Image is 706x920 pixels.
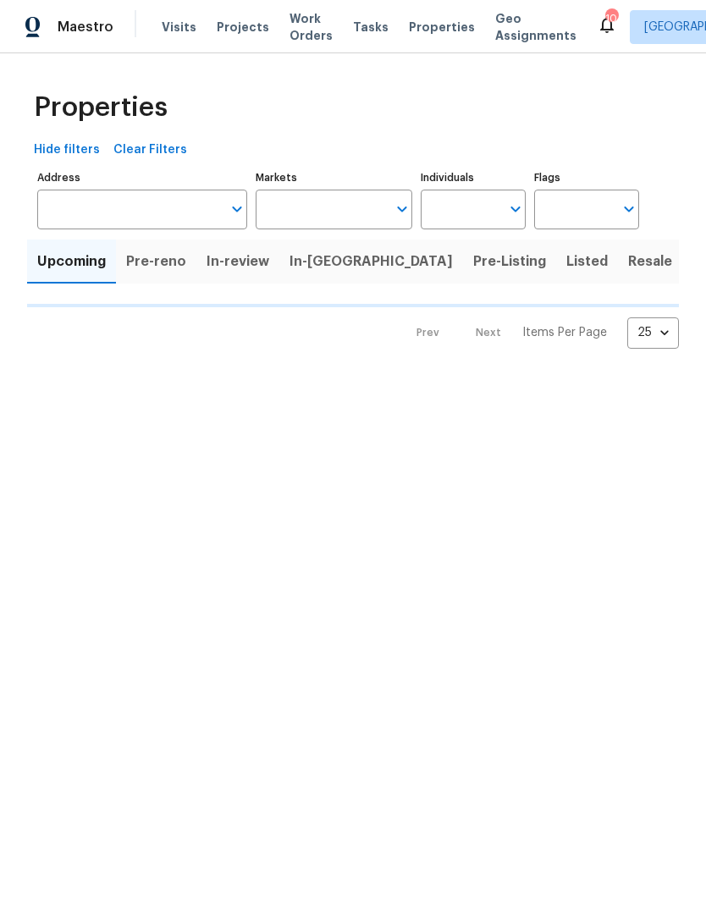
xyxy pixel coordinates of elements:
span: Projects [217,19,269,36]
span: Pre-Listing [473,250,546,273]
span: Tasks [353,21,389,33]
label: Flags [534,173,639,183]
span: Hide filters [34,140,100,161]
p: Items Per Page [522,324,607,341]
label: Address [37,173,247,183]
span: Resale [628,250,672,273]
button: Open [617,197,641,221]
button: Hide filters [27,135,107,166]
span: Work Orders [290,10,333,44]
span: Visits [162,19,196,36]
span: Listed [566,250,608,273]
span: Upcoming [37,250,106,273]
span: Pre-reno [126,250,186,273]
label: Individuals [421,173,526,183]
div: 25 [627,311,679,355]
span: In-review [207,250,269,273]
button: Open [504,197,527,221]
span: Properties [34,99,168,116]
label: Markets [256,173,413,183]
span: Geo Assignments [495,10,576,44]
span: Maestro [58,19,113,36]
button: Open [390,197,414,221]
button: Open [225,197,249,221]
div: 10 [605,10,617,27]
span: In-[GEOGRAPHIC_DATA] [290,250,453,273]
nav: Pagination Navigation [400,317,679,349]
span: Properties [409,19,475,36]
button: Clear Filters [107,135,194,166]
span: Clear Filters [113,140,187,161]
